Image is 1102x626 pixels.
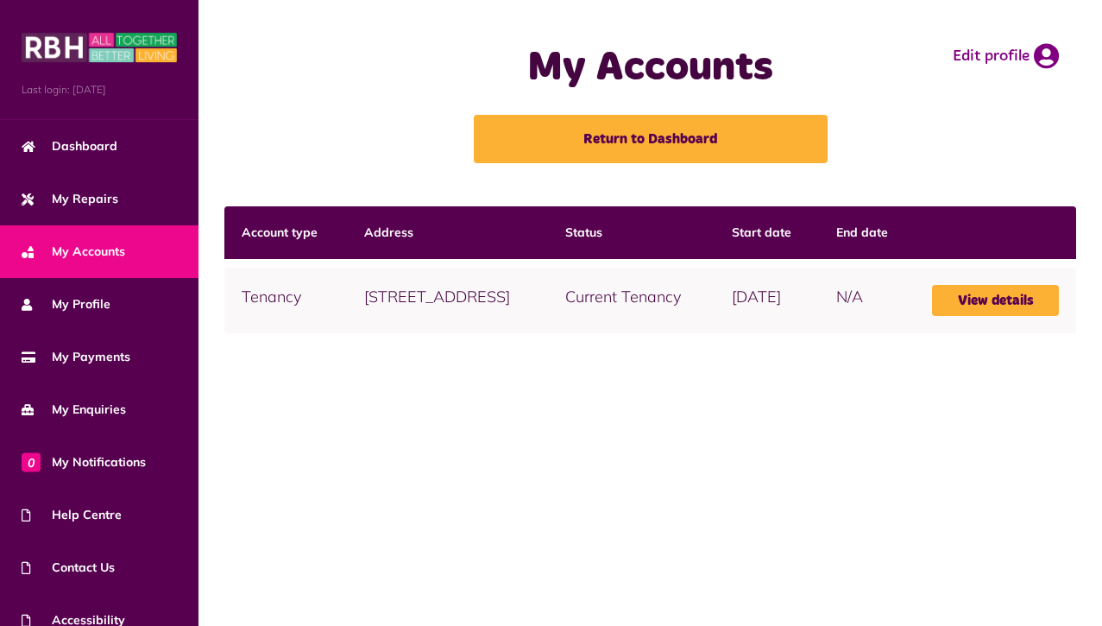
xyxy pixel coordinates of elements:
[442,43,860,93] h1: My Accounts
[548,268,715,333] td: Current Tenancy
[22,453,146,471] span: My Notifications
[22,82,177,98] span: Last login: [DATE]
[22,30,177,65] img: MyRBH
[22,452,41,471] span: 0
[474,115,828,163] a: Return to Dashboard
[224,268,347,333] td: Tenancy
[22,137,117,155] span: Dashboard
[22,190,118,208] span: My Repairs
[953,43,1059,69] a: Edit profile
[22,506,122,524] span: Help Centre
[819,206,915,259] th: End date
[22,559,115,577] span: Contact Us
[715,206,819,259] th: Start date
[22,295,110,313] span: My Profile
[22,401,126,419] span: My Enquiries
[548,206,715,259] th: Status
[347,206,547,259] th: Address
[22,243,125,261] span: My Accounts
[224,206,347,259] th: Account type
[347,268,547,333] td: [STREET_ADDRESS]
[715,268,819,333] td: [DATE]
[22,348,130,366] span: My Payments
[819,268,915,333] td: N/A
[932,285,1059,316] a: View details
